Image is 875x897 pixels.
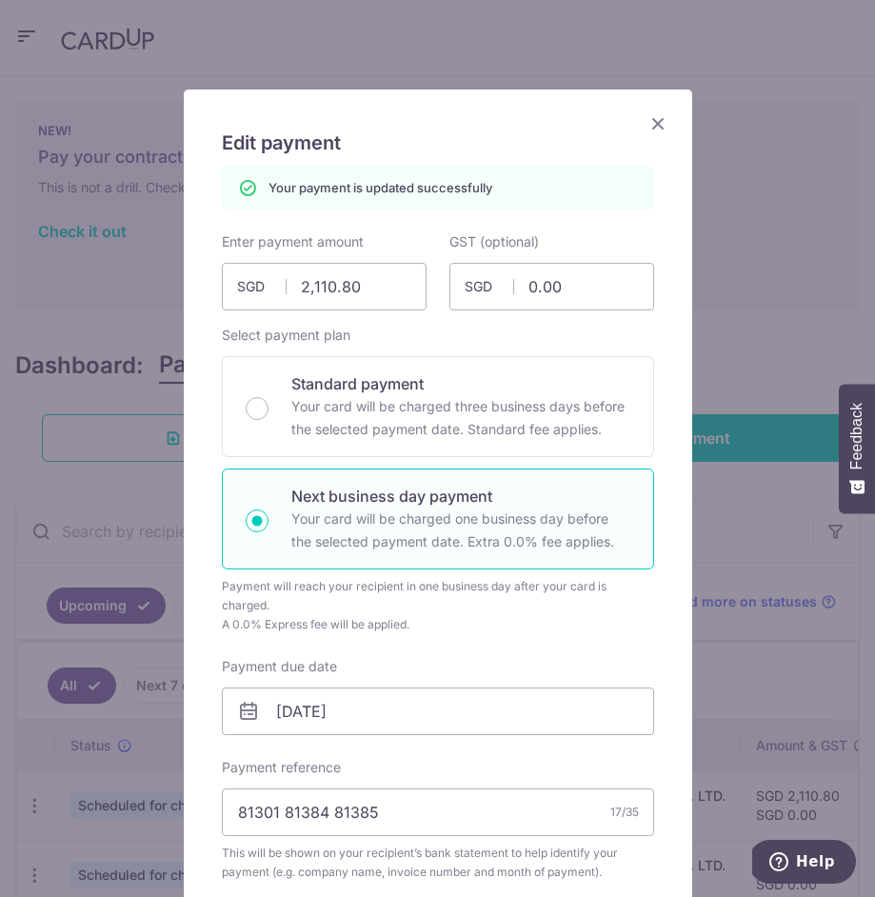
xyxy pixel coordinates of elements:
p: Your card will be charged one business day before the selected payment date. Extra 0.0% fee applies. [291,508,630,553]
label: Payment reference [222,758,341,777]
span: SGD [237,277,287,296]
button: Close [646,112,669,135]
p: Your payment is updated successfully [268,178,492,197]
input: DD / MM / YYYY [222,688,654,735]
span: Feedback [848,403,865,469]
div: 17/35 [610,803,639,822]
div: Payment will reach your recipient in one business day after your card is charged. [222,577,654,615]
label: GST (optional) [449,232,539,251]
input: 0.00 [449,263,654,310]
div: A 0.0% Express fee will be applied. [222,615,654,634]
button: Feedback - Show survey [839,384,875,513]
span: This will be shown on your recipient’s bank statement to help identify your payment (e.g. company... [222,844,654,882]
input: 0.00 [222,263,427,310]
h5: Edit payment [222,128,654,158]
p: Next business day payment [291,485,630,508]
p: Your card will be charged three business days before the selected payment date. Standard fee appl... [291,395,630,441]
label: Select payment plan [222,326,350,345]
label: Enter payment amount [222,232,364,251]
p: Standard payment [291,372,630,395]
iframe: Opens a widget where you can find more information [752,840,856,887]
span: SGD [465,277,514,296]
label: Payment due date [222,657,337,676]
